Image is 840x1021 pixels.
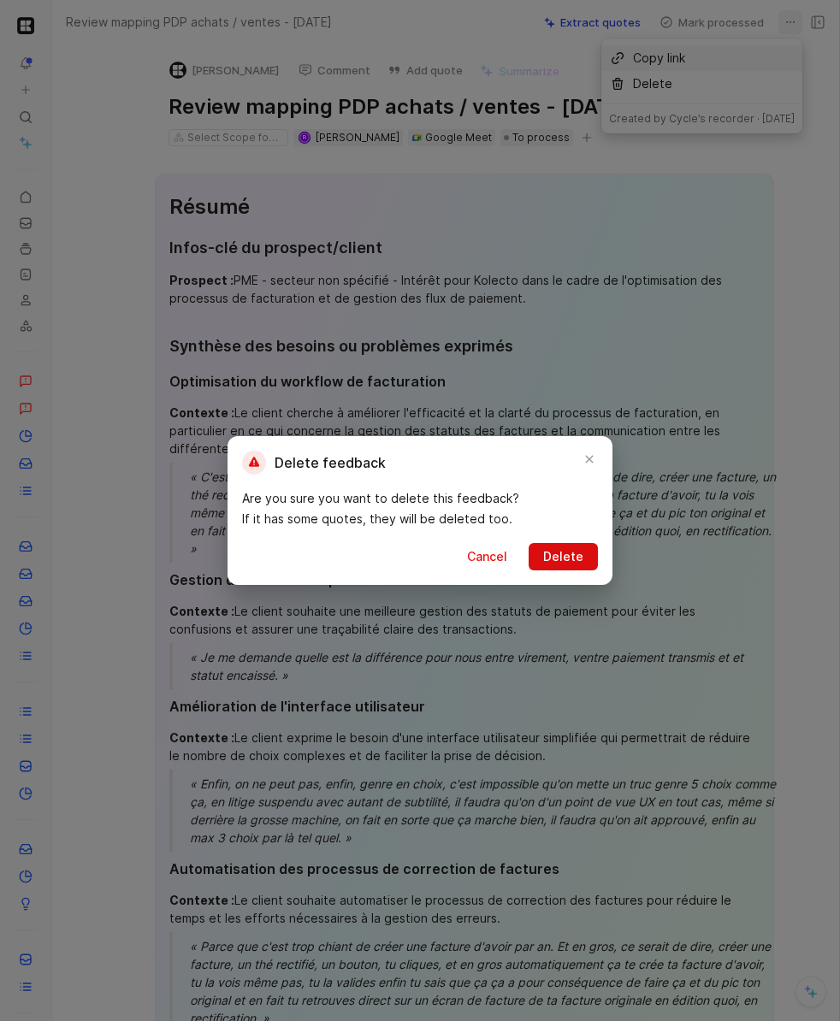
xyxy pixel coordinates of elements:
[242,488,598,529] div: Are you sure you want to delete this feedback? If it has some quotes, they will be deleted too.
[543,546,583,567] span: Delete
[453,543,522,570] button: Cancel
[467,546,507,567] span: Cancel
[242,451,386,475] h2: Delete feedback
[529,543,598,570] button: Delete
